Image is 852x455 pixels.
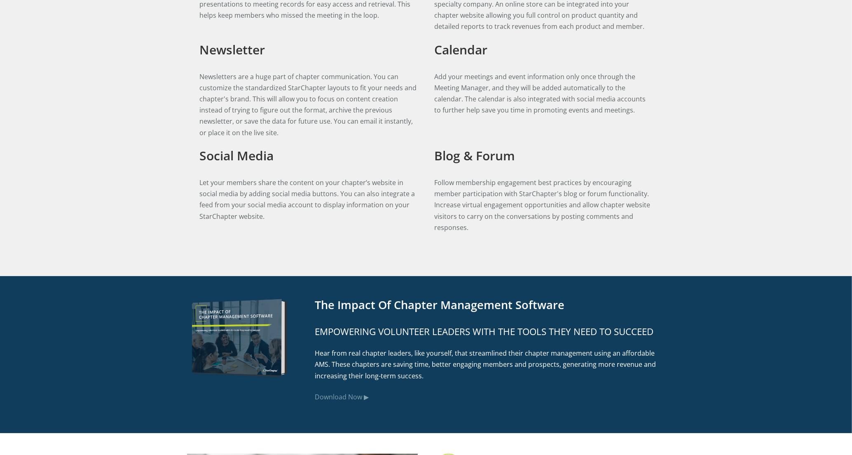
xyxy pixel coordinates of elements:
a: Download Now ▶ [315,392,369,401]
p: Let your members share the content on your chapter’s website in social media by adding social med... [199,177,418,222]
h3: Calendar [434,40,653,59]
p: Hear from real chapter leaders, like yourself, that streamlined their chapter management using an... [315,348,665,382]
p: Add your meetings and event information only once through the Meeting Manager, and they will be a... [434,71,653,116]
p: Follow membership engagement best practices by encouraging member participation with StarChapter'... [434,177,653,233]
h3: Newsletter [199,40,418,59]
h3: Social Media [199,146,418,165]
h3: The Impact of Chapter Management Software [315,297,665,314]
h3: Blog & Forum [434,146,653,165]
h4: Empowering volunteer leaders with the tools they need to succeed [315,325,665,339]
img: The Impact of Chapter Management Software eBook [187,297,298,380]
p: Newsletters are a huge part of chapter communication. You can customize the standardized StarChap... [199,71,418,138]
